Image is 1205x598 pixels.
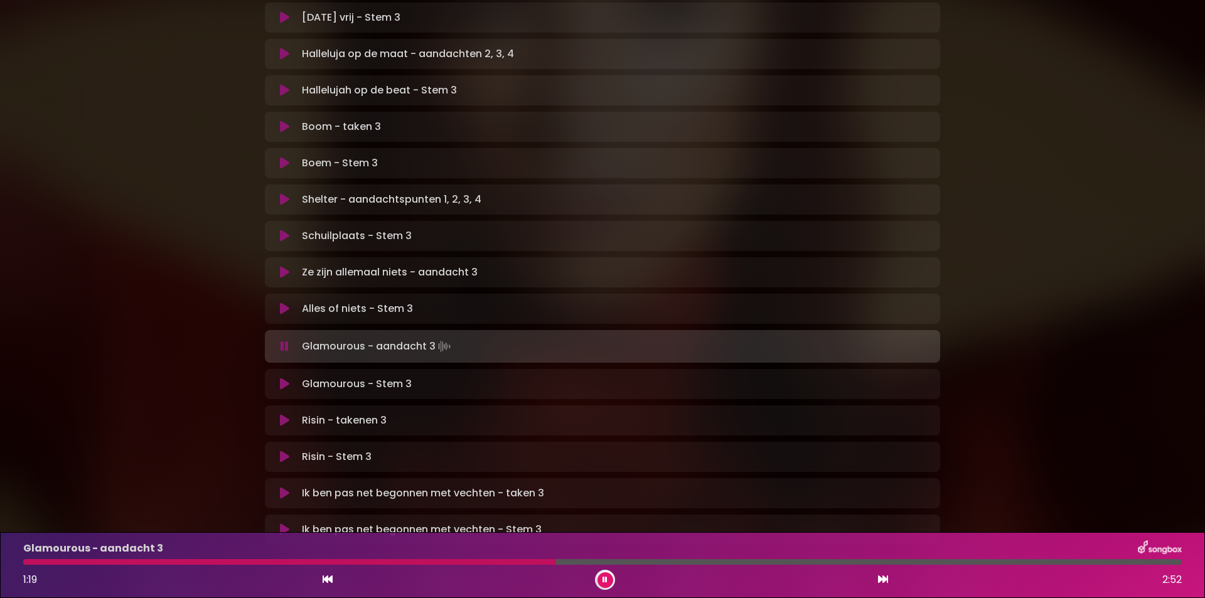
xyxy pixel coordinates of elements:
[302,449,372,464] font: Risin - Stem 3
[302,376,412,391] font: Glamourous - Stem 3
[23,541,163,555] font: Glamourous - aandacht 3
[302,228,412,243] font: Schuilplaats - Stem 3
[302,119,381,134] font: Boom - taken 3
[302,156,378,170] font: Boem - Stem 3
[302,486,544,500] font: Ik ben pas net begonnen met vechten - taken 3
[302,83,457,97] font: Hallelujah op de beat - Stem 3
[302,522,542,537] font: Ik ben pas net begonnen met vechten - Stem 3
[23,572,37,587] span: 1:19
[302,10,400,24] font: [DATE] vrij - Stem 3
[1162,572,1182,587] font: 2:52
[302,339,436,353] font: Glamourous - aandacht 3
[302,413,387,427] font: Risin - takenen 3
[436,338,453,355] img: waveform4.gif
[302,301,413,316] font: Alles of niets - Stem 3
[302,46,514,61] font: Halleluja op de maat - aandachten 2, 3, 4
[302,265,478,279] font: Ze zijn allemaal niets - aandacht 3
[1138,540,1182,557] img: songbox-logo-white.png
[302,192,481,206] font: Shelter - aandachtspunten 1, 2, 3, 4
